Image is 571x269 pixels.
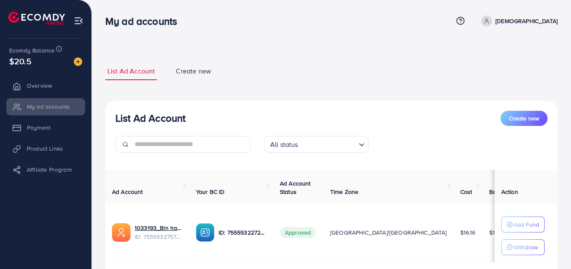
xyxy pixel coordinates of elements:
div: Search for option [264,136,369,153]
span: Time Zone [330,188,358,196]
button: Add Fund [501,217,545,232]
span: List Ad Account [107,66,155,76]
span: ID: 7555532757531295751 [135,232,183,241]
h3: List Ad Account [115,112,185,124]
span: Create new [509,114,539,123]
img: image [74,57,82,66]
span: Ad Account [112,188,143,196]
span: Your BC ID [196,188,225,196]
p: Withdraw [514,242,538,252]
span: [GEOGRAPHIC_DATA]/[GEOGRAPHIC_DATA] [330,228,447,237]
div: <span class='underline'>1033193_Bin hamza_1759159848912</span></br>7555532757531295751 [135,224,183,241]
button: Create new [501,111,548,126]
p: Add Fund [514,219,539,230]
button: Withdraw [501,239,545,255]
img: menu [74,16,83,26]
img: ic-ads-acc.e4c84228.svg [112,223,130,242]
span: Cost [460,188,472,196]
input: Search for option [301,137,355,151]
span: Action [501,188,518,196]
h3: My ad accounts [105,15,184,27]
span: Ecomdy Balance [9,46,55,55]
img: ic-ba-acc.ded83a64.svg [196,223,214,242]
span: Approved [280,227,316,238]
img: logo [8,12,65,25]
a: [DEMOGRAPHIC_DATA] [478,16,558,26]
p: ID: 7555532272074784776 [219,227,266,238]
span: Ad Account Status [280,179,311,196]
span: $20.5 [9,55,31,67]
span: $16.16 [460,228,476,237]
span: All status [269,138,300,151]
span: Create new [176,66,211,76]
p: [DEMOGRAPHIC_DATA] [495,16,558,26]
a: 1033193_Bin hamza_1759159848912 [135,224,183,232]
